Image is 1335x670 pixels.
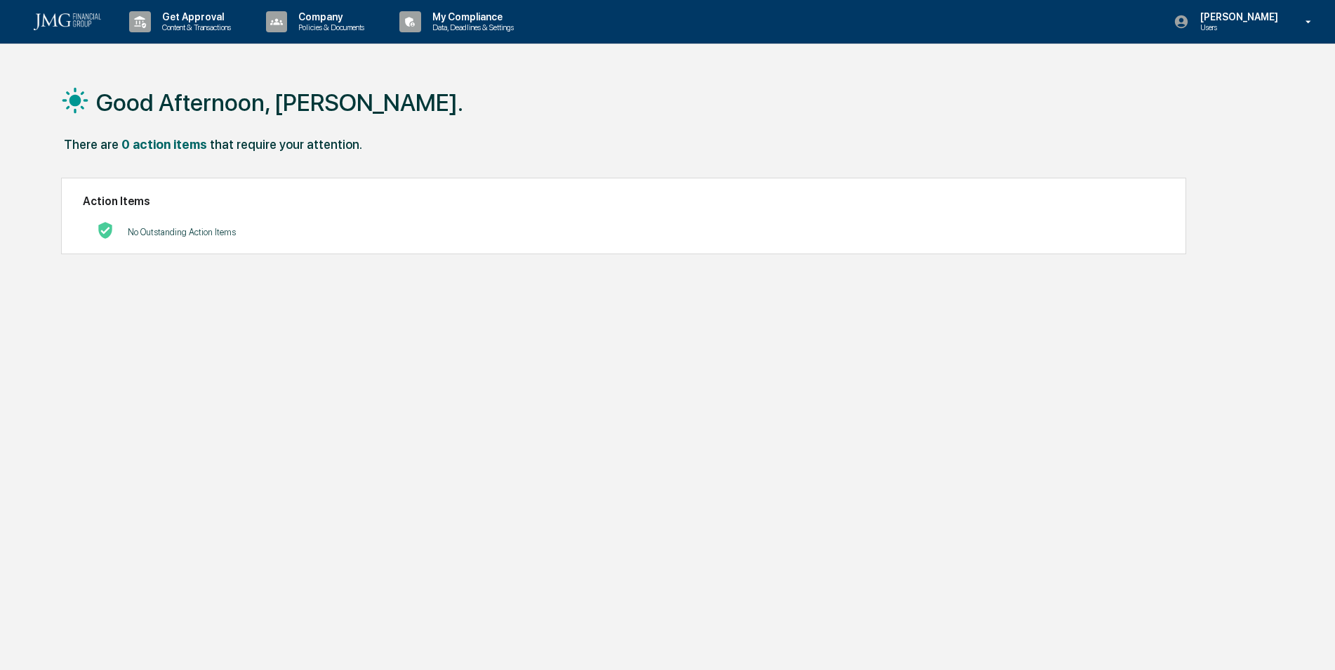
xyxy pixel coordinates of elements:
[1189,11,1285,22] p: [PERSON_NAME]
[421,22,521,32] p: Data, Deadlines & Settings
[64,137,119,152] div: There are
[34,13,101,30] img: logo
[128,227,236,237] p: No Outstanding Action Items
[96,88,463,117] h1: Good Afternoon, [PERSON_NAME].
[1189,22,1285,32] p: Users
[287,11,371,22] p: Company
[121,137,207,152] div: 0 action items
[421,11,521,22] p: My Compliance
[151,11,238,22] p: Get Approval
[210,137,362,152] div: that require your attention.
[83,195,1164,208] h2: Action Items
[97,222,114,239] img: No Actions logo
[287,22,371,32] p: Policies & Documents
[151,22,238,32] p: Content & Transactions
